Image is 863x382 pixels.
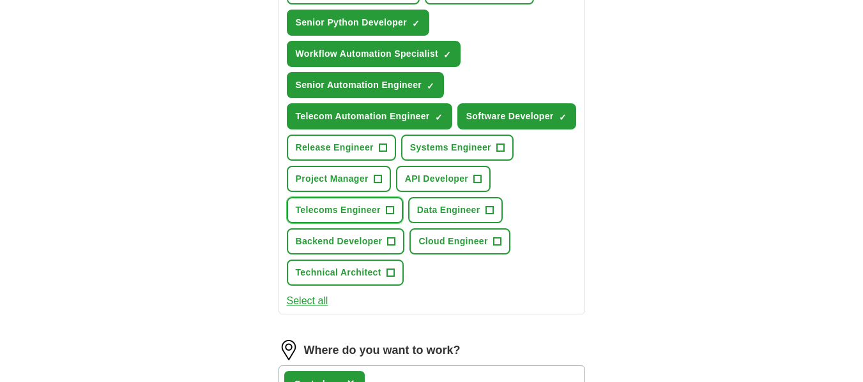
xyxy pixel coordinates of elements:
[287,41,461,67] button: Workflow Automation Specialist✓
[412,18,420,29] span: ✓
[296,16,408,29] span: Senior Python Developer
[410,141,491,154] span: Systems Engineer
[401,135,514,161] button: Systems Engineer
[287,293,328,309] button: Select all
[443,50,451,60] span: ✓
[287,135,396,161] button: Release Engineer
[417,203,480,217] span: Data Engineer
[435,112,443,122] span: ✓
[418,235,487,248] span: Cloud Engineer
[287,72,445,98] button: Senior Automation Engineer✓
[405,172,468,186] span: API Developer
[408,197,503,223] button: Data Engineer
[296,141,374,154] span: Release Engineer
[296,203,381,217] span: Telecoms Engineer
[287,103,452,129] button: Telecom Automation Engineer✓
[396,166,491,192] button: API Developer
[287,166,391,192] button: Project Manager
[304,342,461,359] label: Where do you want to work?
[279,340,299,360] img: location.png
[296,235,383,248] span: Backend Developer
[457,103,576,129] button: Software Developer✓
[296,78,422,92] span: Senior Automation Engineer
[296,47,439,61] span: Workflow Automation Specialist
[287,197,403,223] button: Telecoms Engineer
[296,266,381,279] span: Technical Architect
[427,81,434,91] span: ✓
[287,228,405,254] button: Backend Developer
[409,228,510,254] button: Cloud Engineer
[466,110,554,123] span: Software Developer
[287,260,404,286] button: Technical Architect
[287,10,430,36] button: Senior Python Developer✓
[559,112,567,122] span: ✓
[296,110,430,123] span: Telecom Automation Engineer
[296,172,369,186] span: Project Manager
